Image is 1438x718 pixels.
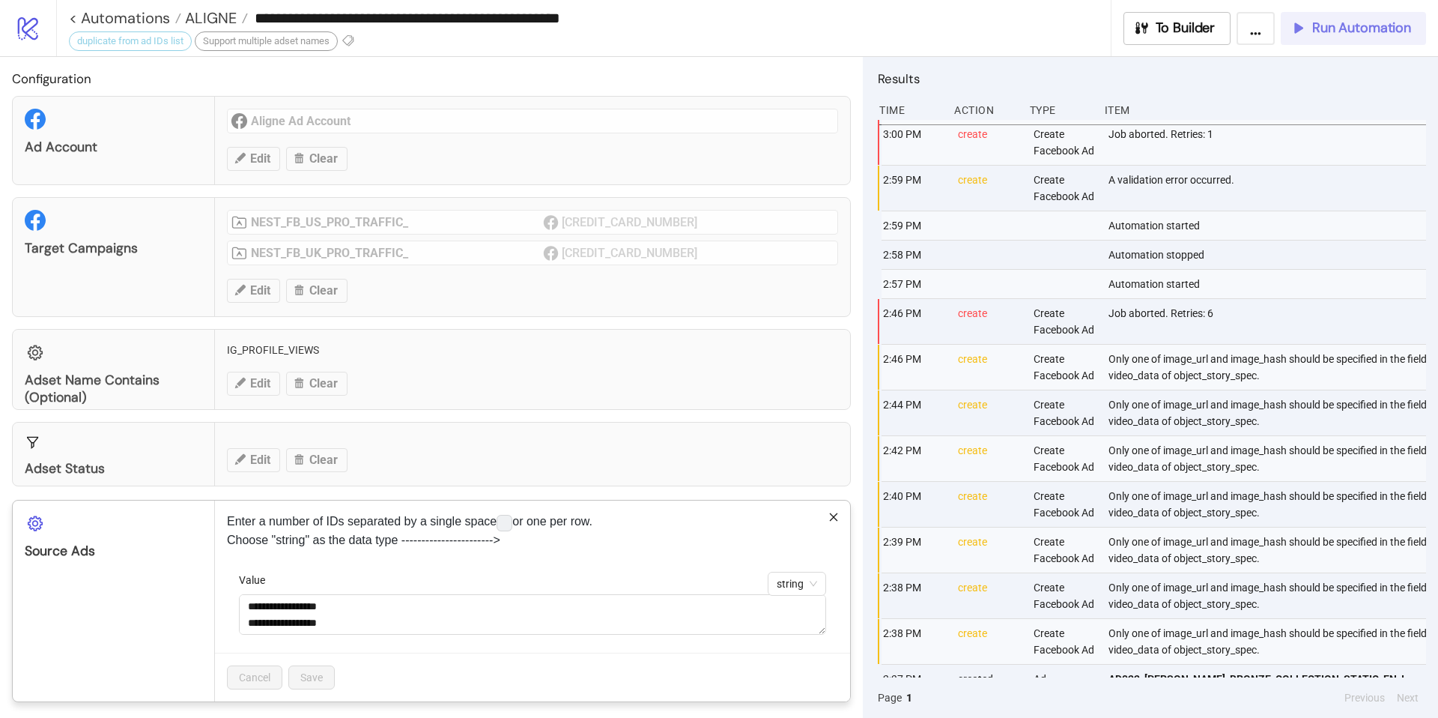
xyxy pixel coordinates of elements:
[956,482,1021,527] div: create
[25,543,202,560] div: Source Ads
[882,665,946,693] div: 2:37 PM
[882,390,946,435] div: 2:44 PM
[882,120,946,165] div: 3:00 PM
[1107,528,1430,573] div: Only one of image_url and image_hash should be specified in the field video_data of object_story_...
[1032,436,1096,481] div: Create Facebook Ad
[1107,299,1430,344] div: Job aborted. Retries: 6
[1032,482,1096,527] div: Create Facebook Ad
[1032,390,1096,435] div: Create Facebook Ad
[1032,619,1096,664] div: Create Facebook Ad
[1107,482,1430,527] div: Only one of image_url and image_hash should be specified in the field video_data of object_story_...
[956,619,1021,664] div: create
[69,10,181,25] a: < Automations
[1123,12,1231,45] button: To Builder
[1107,270,1430,298] div: Automation started
[1312,19,1411,37] span: Run Automation
[195,31,338,51] div: Support multiple adset names
[1107,345,1430,390] div: Only one of image_url and image_hash should be specified in the field video_data of object_story_...
[239,594,826,635] textarea: Value
[227,513,838,549] p: Enter a number of IDs separated by a single space or one per row. Choose "string" as the data typ...
[288,666,335,690] button: Save
[878,690,902,706] span: Page
[1107,436,1430,481] div: Only one of image_url and image_hash should be specified in the field video_data of object_story_...
[239,572,275,588] label: Value
[1103,96,1426,124] div: Item
[882,573,946,618] div: 2:38 PM
[956,528,1021,573] div: create
[1107,120,1430,165] div: Job aborted. Retries: 1
[956,390,1021,435] div: create
[1032,166,1096,211] div: Create Facebook Ad
[1156,19,1216,37] span: To Builder
[953,96,1017,124] div: Action
[1107,211,1430,240] div: Automation started
[882,166,946,211] div: 2:59 PM
[882,241,946,269] div: 2:58 PM
[1107,166,1430,211] div: A validation error occurred.
[227,666,282,690] button: Cancel
[1032,120,1096,165] div: Create Facebook Ad
[956,120,1021,165] div: create
[956,166,1021,211] div: create
[1032,665,1096,693] div: Ad
[1032,573,1096,618] div: Create Facebook Ad
[882,299,946,344] div: 2:46 PM
[956,573,1021,618] div: create
[1032,299,1096,344] div: Create Facebook Ad
[1237,12,1275,45] button: ...
[1281,12,1426,45] button: Run Automation
[12,69,851,88] h2: Configuration
[878,96,942,124] div: Time
[1107,619,1430,664] div: Only one of image_url and image_hash should be specified in the field video_data of object_story_...
[1392,690,1423,706] button: Next
[882,270,946,298] div: 2:57 PM
[1108,665,1419,693] a: AD033-[PERSON_NAME]-BRONZE-COLLECTION-STATIC_EN_IMG_CP_12092025_F_CC_SC1_USP8_
[828,512,839,522] span: close
[69,31,192,51] div: duplicate from ad IDs list
[1107,241,1430,269] div: Automation stopped
[882,528,946,573] div: 2:39 PM
[882,345,946,390] div: 2:46 PM
[882,211,946,240] div: 2:59 PM
[181,10,248,25] a: ALIGNE
[1028,96,1093,124] div: Type
[1032,345,1096,390] div: Create Facebook Ad
[956,345,1021,390] div: create
[882,436,946,481] div: 2:42 PM
[882,619,946,664] div: 2:38 PM
[181,8,237,28] span: ALIGNE
[1107,573,1430,618] div: Only one of image_url and image_hash should be specified in the field video_data of object_story_...
[1340,690,1389,706] button: Previous
[956,436,1021,481] div: create
[956,665,1021,693] div: created
[902,690,917,706] button: 1
[956,299,1021,344] div: create
[1107,390,1430,435] div: Only one of image_url and image_hash should be specified in the field video_data of object_story_...
[1108,671,1419,687] span: AD033-[PERSON_NAME]-BRONZE-COLLECTION-STATIC_EN_IMG_CP_12092025_F_CC_SC1_USP8_
[878,69,1426,88] h2: Results
[882,482,946,527] div: 2:40 PM
[777,573,817,595] span: string
[1032,528,1096,573] div: Create Facebook Ad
